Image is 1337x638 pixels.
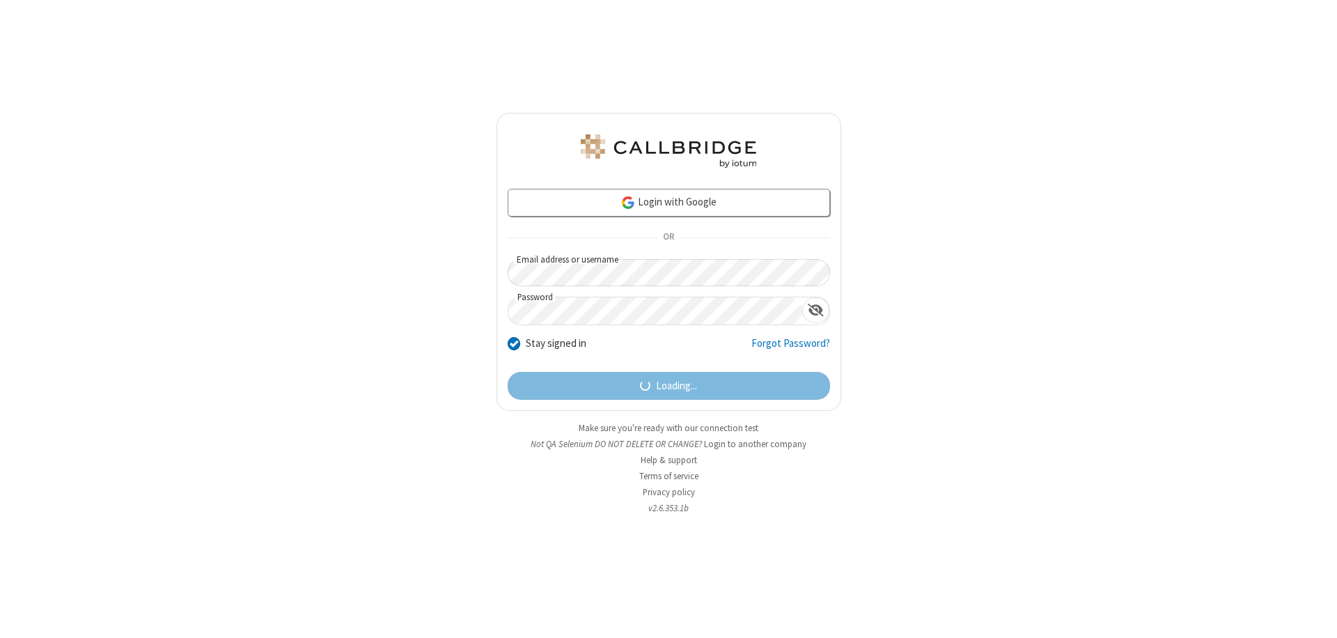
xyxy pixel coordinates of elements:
input: Password [508,297,802,325]
button: Loading... [508,372,830,400]
span: OR [657,228,680,248]
img: QA Selenium DO NOT DELETE OR CHANGE [578,134,759,168]
a: Terms of service [639,470,698,482]
a: Help & support [641,454,697,466]
div: Show password [802,297,829,323]
button: Login to another company [704,437,806,451]
a: Login with Google [508,189,830,217]
img: google-icon.png [620,195,636,210]
li: v2.6.353.1b [497,501,841,515]
a: Forgot Password? [751,336,830,362]
a: Make sure you're ready with our connection test [579,422,758,434]
span: Loading... [656,378,697,394]
a: Privacy policy [643,486,695,498]
label: Stay signed in [526,336,586,352]
li: Not QA Selenium DO NOT DELETE OR CHANGE? [497,437,841,451]
input: Email address or username [508,259,830,286]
